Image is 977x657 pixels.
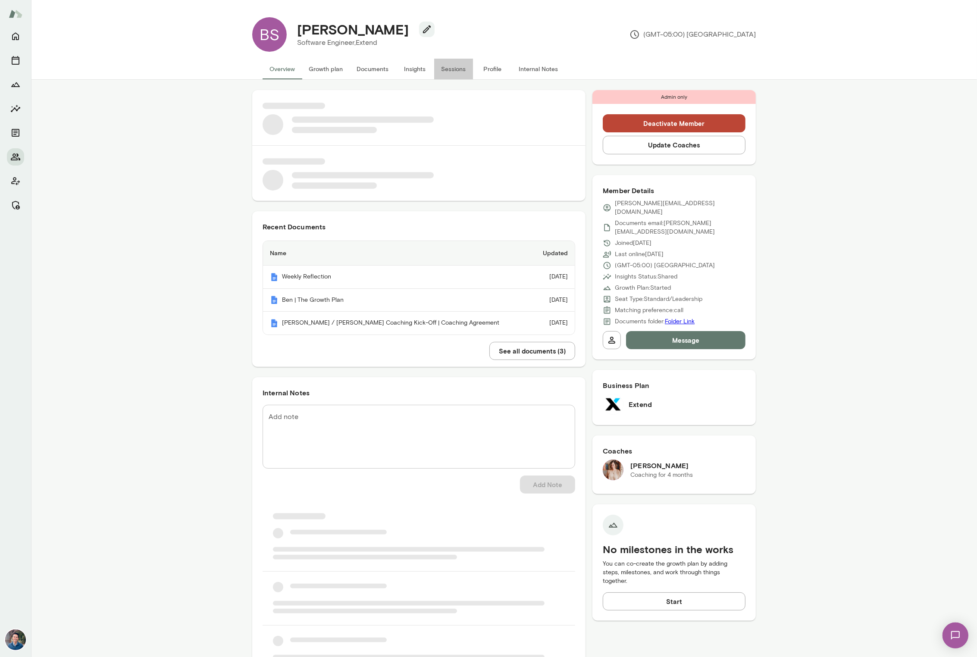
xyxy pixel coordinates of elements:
button: Internal Notes [512,59,565,79]
th: Name [263,241,532,266]
h6: Recent Documents [263,222,575,232]
th: [PERSON_NAME] / [PERSON_NAME] Coaching Kick-Off | Coaching Agreement [263,312,532,335]
button: Documents [350,59,395,79]
td: [DATE] [532,266,575,289]
td: [DATE] [532,312,575,335]
button: Deactivate Member [603,114,745,132]
button: Documents [7,124,24,141]
p: Documents email: [PERSON_NAME][EMAIL_ADDRESS][DOMAIN_NAME] [615,219,745,236]
button: Update Coaches [603,136,745,154]
h6: Business Plan [603,380,745,391]
h6: Coaches [603,446,745,456]
p: Matching preference: call [615,306,683,315]
button: See all documents (3) [489,342,575,360]
h4: [PERSON_NAME] [297,21,409,38]
button: Client app [7,172,24,190]
h6: Internal Notes [263,388,575,398]
p: Documents folder: [615,317,695,326]
h6: Member Details [603,185,745,196]
h5: No milestones in the works [603,542,745,556]
p: You can co-create the growth plan by adding steps, milestones, and work through things together. [603,560,745,585]
img: Nancy Alsip [603,460,623,480]
button: Sessions [7,52,24,69]
button: Sessions [434,59,473,79]
button: Growth plan [302,59,350,79]
div: BS [252,17,287,52]
p: [PERSON_NAME][EMAIL_ADDRESS][DOMAIN_NAME] [615,199,745,216]
button: Insights [395,59,434,79]
p: Seat Type: Standard/Leadership [615,295,702,303]
p: Insights Status: Shared [615,272,677,281]
button: Growth Plan [7,76,24,93]
th: Updated [532,241,575,266]
a: Folder Link [665,318,695,325]
img: Mento [9,6,22,22]
button: Insights [7,100,24,117]
button: Members [7,148,24,166]
h6: [PERSON_NAME] [630,460,693,471]
p: Joined [DATE] [615,239,651,247]
p: (GMT-05:00) [GEOGRAPHIC_DATA] [615,261,715,270]
img: Mento [270,296,279,304]
p: Coaching for 4 months [630,471,693,479]
img: Mento [270,319,279,328]
img: Mento [270,273,279,282]
button: Start [603,592,745,610]
p: Software Engineer, Extend [297,38,428,48]
th: Ben | The Growth Plan [263,289,532,312]
th: Weekly Reflection [263,266,532,289]
p: Growth Plan: Started [615,284,671,292]
p: Last online [DATE] [615,250,664,259]
h6: Extend [629,399,652,410]
button: Home [7,28,24,45]
button: Manage [7,197,24,214]
p: (GMT-05:00) [GEOGRAPHIC_DATA] [629,29,756,40]
div: Admin only [592,90,756,104]
td: [DATE] [532,289,575,312]
button: Overview [263,59,302,79]
button: Message [626,331,745,349]
img: Alex Yu [5,629,26,650]
button: Profile [473,59,512,79]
